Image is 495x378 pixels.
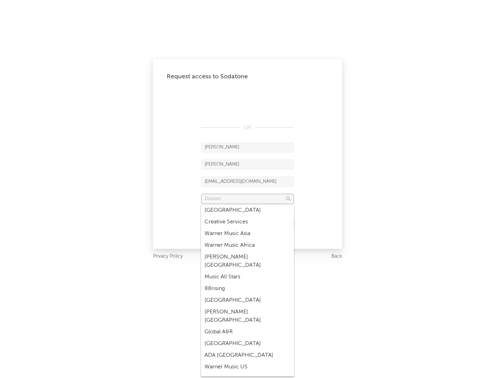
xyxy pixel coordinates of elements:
div: Music All Stars [201,271,294,283]
input: Division [201,194,294,204]
div: ADA [GEOGRAPHIC_DATA] [201,349,294,361]
div: [PERSON_NAME] [GEOGRAPHIC_DATA] [201,251,294,271]
div: Warner Music US [201,361,294,373]
input: Last Name [201,159,294,170]
div: [GEOGRAPHIC_DATA] [201,204,294,216]
div: Warner Music Asia [201,228,294,240]
div: [GEOGRAPHIC_DATA] [201,338,294,349]
a: Back [331,252,342,261]
div: 88rising [201,283,294,294]
a: Privacy Policy [153,252,183,261]
div: Global A&R [201,326,294,338]
div: [PERSON_NAME] [GEOGRAPHIC_DATA] [201,306,294,326]
div: Warner Music Africa [201,240,294,251]
div: Creative Services [201,216,294,228]
div: [GEOGRAPHIC_DATA] [201,294,294,306]
input: Email [201,177,294,187]
div: Request access to Sodatone [167,73,328,81]
div: OR [201,124,294,132]
input: First Name [201,142,294,153]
